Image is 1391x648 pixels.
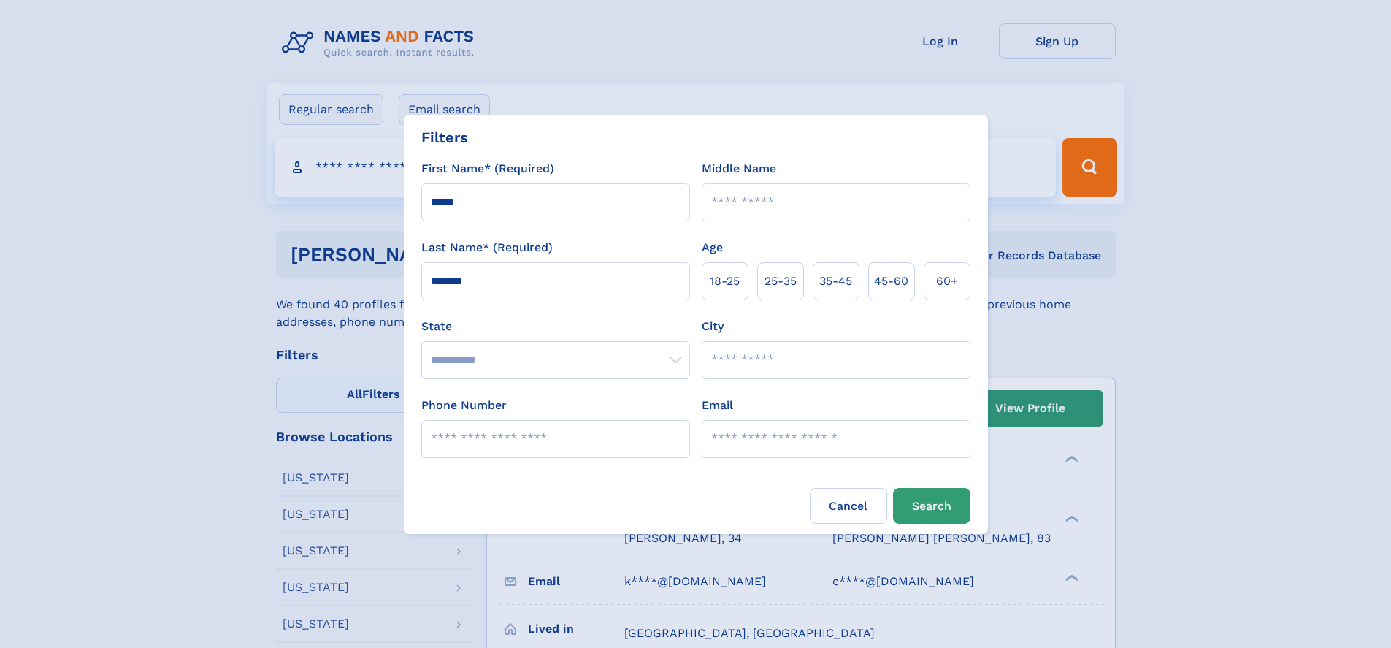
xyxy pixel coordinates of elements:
[702,239,723,256] label: Age
[710,272,740,290] span: 18‑25
[421,397,507,414] label: Phone Number
[421,160,554,178] label: First Name* (Required)
[810,488,887,524] label: Cancel
[765,272,797,290] span: 25‑35
[702,318,724,335] label: City
[702,397,733,414] label: Email
[874,272,908,290] span: 45‑60
[893,488,970,524] button: Search
[421,239,553,256] label: Last Name* (Required)
[936,272,958,290] span: 60+
[819,272,852,290] span: 35‑45
[421,126,468,148] div: Filters
[421,318,690,335] label: State
[702,160,776,178] label: Middle Name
